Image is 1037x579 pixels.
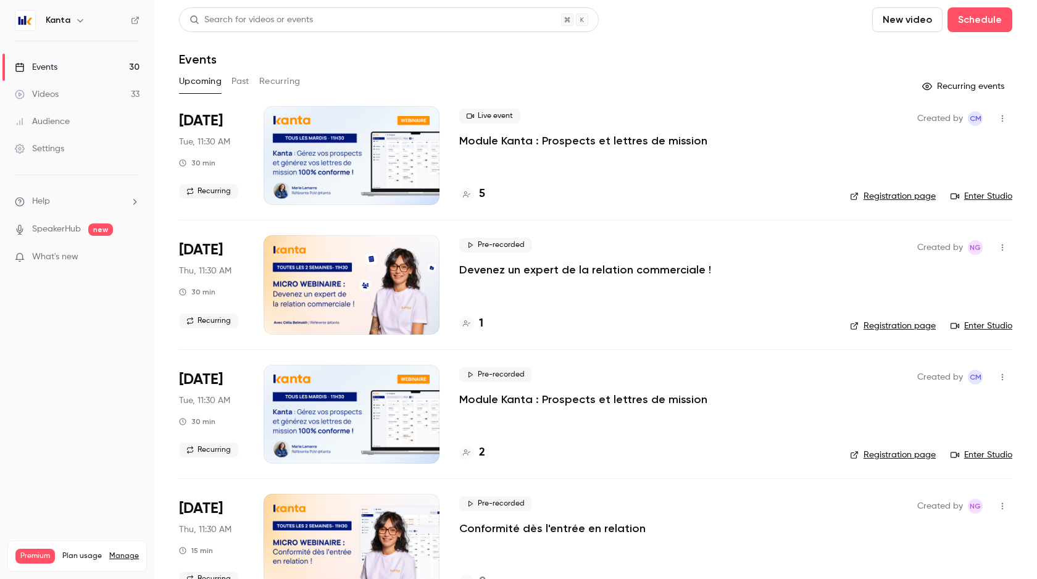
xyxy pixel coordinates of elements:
div: Search for videos or events [189,14,313,27]
span: NG [970,240,981,255]
a: Enter Studio [951,449,1012,461]
button: New video [872,7,943,32]
button: Past [231,72,249,91]
span: Thu, 11:30 AM [179,523,231,536]
li: help-dropdown-opener [15,195,140,208]
h6: Kanta [46,14,70,27]
a: Enter Studio [951,190,1012,202]
div: Sep 25 Thu, 11:30 AM (Europe/Paris) [179,235,244,334]
span: Pre-recorded [459,496,532,511]
h1: Events [179,52,217,67]
span: Recurring [179,184,238,199]
a: Module Kanta : Prospects et lettres de mission [459,133,707,148]
div: 30 min [179,158,215,168]
iframe: Noticeable Trigger [125,252,140,263]
span: Created by [917,499,963,514]
h4: 2 [479,444,485,461]
span: Live event [459,109,520,123]
div: Settings [15,143,64,155]
span: Nicolas Guitard [968,240,983,255]
button: Recurring [259,72,301,91]
span: Created by [917,111,963,126]
a: Module Kanta : Prospects et lettres de mission [459,392,707,407]
div: Events [15,61,57,73]
button: Upcoming [179,72,222,91]
button: Schedule [947,7,1012,32]
h4: 5 [479,186,485,202]
span: Recurring [179,314,238,328]
a: 5 [459,186,485,202]
span: Created by [917,240,963,255]
span: [DATE] [179,499,223,519]
a: SpeakerHub [32,223,81,236]
a: Registration page [850,190,936,202]
div: Sep 23 Tue, 11:30 AM (Europe/Paris) [179,106,244,205]
span: What's new [32,251,78,264]
span: CM [970,111,981,126]
div: 30 min [179,417,215,427]
span: Nicolas Guitard [968,499,983,514]
span: NG [970,499,981,514]
a: Devenez un expert de la relation commerciale ! [459,262,711,277]
a: 2 [459,444,485,461]
span: Pre-recorded [459,367,532,382]
a: Manage [109,551,139,561]
span: Thu, 11:30 AM [179,265,231,277]
img: Kanta [15,10,35,30]
span: Recurring [179,443,238,457]
h4: 1 [479,315,483,332]
span: Charlotte MARTEL [968,111,983,126]
div: Sep 30 Tue, 11:30 AM (Europe/Paris) [179,365,244,464]
span: new [88,223,113,236]
div: Audience [15,115,70,128]
span: CM [970,370,981,385]
span: [DATE] [179,111,223,131]
span: Tue, 11:30 AM [179,136,230,148]
a: Registration page [850,449,936,461]
div: 30 min [179,287,215,297]
div: 15 min [179,546,213,556]
div: Videos [15,88,59,101]
a: 1 [459,315,483,332]
span: Created by [917,370,963,385]
button: Recurring events [917,77,1012,96]
span: Tue, 11:30 AM [179,394,230,407]
a: Enter Studio [951,320,1012,332]
span: Help [32,195,50,208]
a: Conformité dès l'entrée en relation [459,521,646,536]
a: Registration page [850,320,936,332]
span: Premium [15,549,55,564]
span: [DATE] [179,370,223,389]
span: [DATE] [179,240,223,260]
span: Plan usage [62,551,102,561]
span: Pre-recorded [459,238,532,252]
span: Charlotte MARTEL [968,370,983,385]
